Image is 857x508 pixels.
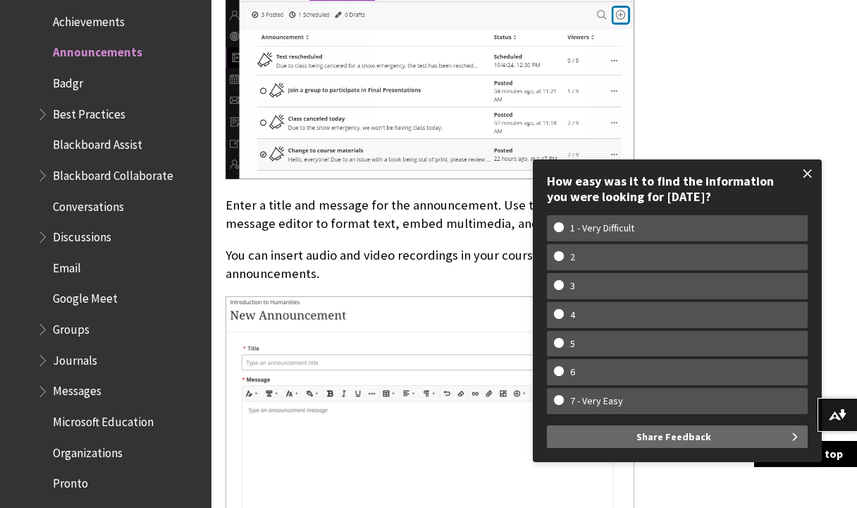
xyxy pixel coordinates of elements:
w-span: 3 [554,280,591,292]
button: Share Feedback [547,425,808,448]
span: Share Feedback [636,425,711,448]
span: Discussions [53,225,111,244]
span: Groups [53,317,90,337]
span: Blackboard Assist [53,133,142,152]
w-span: 7 - Very Easy [554,395,639,407]
span: Conversations [53,195,124,214]
span: Blackboard Collaborate [53,164,173,183]
p: You can insert audio and video recordings in your course announcements. [226,246,634,283]
w-span: 2 [554,251,591,263]
span: Messages [53,380,101,399]
span: Journals [53,349,97,368]
w-span: 6 [554,366,591,378]
span: Google Meet [53,287,118,306]
span: Badgr [53,71,83,90]
span: Pronto [53,472,88,491]
w-span: 4 [554,309,591,321]
span: Microsoft Education [53,410,154,429]
span: Organizations [53,441,123,460]
span: Achievements [53,10,125,29]
w-span: 1 - Very Difficult [554,222,651,234]
w-span: 5 [554,338,591,350]
p: Enter a title and message for the announcement. Use the options in the message editor to format t... [226,196,634,233]
div: How easy was it to find the information you were looking for [DATE]? [547,174,808,204]
span: Email [53,256,81,275]
span: Best Practices [53,102,125,121]
span: Announcements [53,41,142,60]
